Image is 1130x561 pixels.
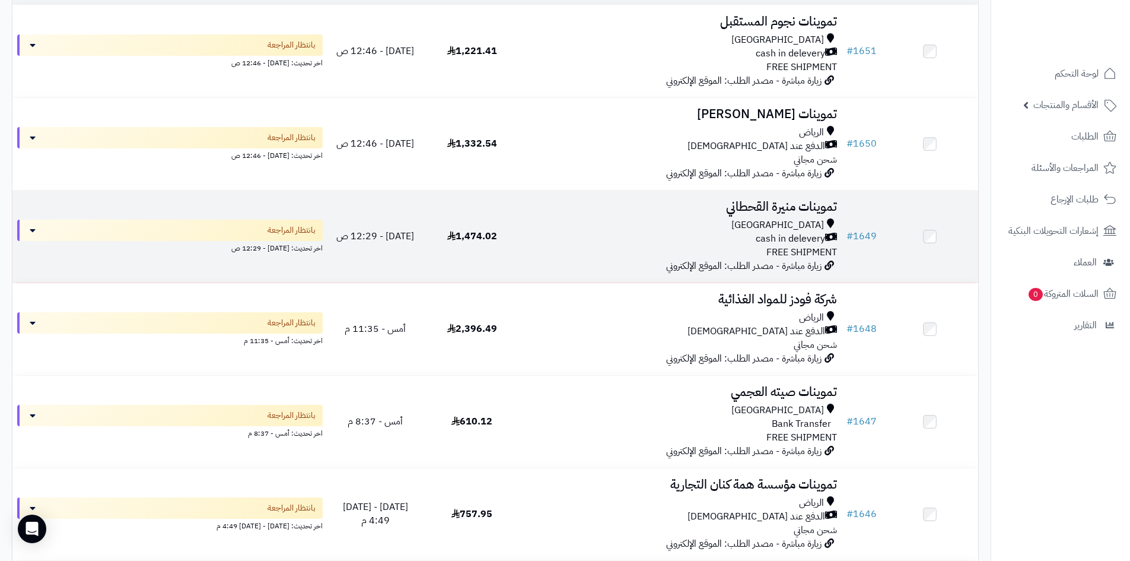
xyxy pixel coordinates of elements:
[998,59,1123,88] a: لوحة التحكم
[17,148,323,161] div: اخر تحديث: [DATE] - 12:46 ص
[525,478,837,492] h3: تموينات مؤسسة همة كنان التجارية
[1032,160,1099,176] span: المراجعات والأسئلة
[846,137,853,151] span: #
[756,47,825,61] span: cash in delevery
[794,523,837,537] span: شحن مجاني
[666,444,822,458] span: زيارة مباشرة - مصدر الطلب: الموقع الإلكتروني
[998,311,1123,340] a: التقارير
[846,507,877,521] a: #1646
[1028,287,1043,301] span: 0
[687,325,825,338] span: الدفع عند [DEMOGRAPHIC_DATA]
[447,137,497,151] span: 1,332.54
[17,426,323,439] div: اخر تحديث: أمس - 8:37 م
[794,338,837,352] span: شحن مجاني
[766,245,837,259] span: FREE SHIPMENT
[1055,65,1099,82] span: لوحة التحكم
[343,500,408,528] span: [DATE] - [DATE] 4:49 م
[772,417,831,431] span: Bank Transfer
[525,293,837,306] h3: شركة فودز للمواد الغذائية
[756,232,825,246] span: cash in delevery
[998,217,1123,245] a: إشعارات التحويلات البنكية
[998,248,1123,277] a: العملاء
[766,430,837,445] span: FREE SHIPMENT
[268,224,316,236] span: بانتظار المراجعة
[1049,23,1119,48] img: logo-2.png
[846,322,877,336] a: #1648
[17,241,323,253] div: اخر تحديث: [DATE] - 12:29 ص
[687,510,825,524] span: الدفع عند [DEMOGRAPHIC_DATA]
[846,44,853,58] span: #
[799,496,824,510] span: الرياض
[998,280,1123,308] a: السلات المتروكة0
[846,44,877,58] a: #1651
[998,154,1123,182] a: المراجعات والأسئلة
[1071,128,1099,145] span: الطلبات
[766,60,837,74] span: FREE SHIPMENT
[666,537,822,551] span: زيارة مباشرة - مصدر الطلب: الموقع الإلكتروني
[525,107,837,121] h3: تموينات [PERSON_NAME]
[846,137,877,151] a: #1650
[998,185,1123,214] a: طلبات الإرجاع
[525,200,837,214] h3: تموينات منيرة القحطاني
[525,15,837,28] h3: تموينات نجوم المستقبل
[666,351,822,366] span: زيارة مباشرة - مصدر الطلب: الموقع الإلكتروني
[1008,223,1099,239] span: إشعارات التحويلات البنكية
[268,317,316,329] span: بانتظار المراجعة
[268,132,316,144] span: بانتظار المراجعة
[799,126,824,140] span: الرياض
[451,507,492,521] span: 757.95
[799,311,824,325] span: الرياض
[17,334,323,346] div: اخر تحديث: أمس - 11:35 م
[731,404,824,417] span: [GEOGRAPHIC_DATA]
[846,414,853,429] span: #
[336,44,414,58] span: [DATE] - 12:46 ص
[666,74,822,88] span: زيارة مباشرة - مصدر الطلب: الموقع الإلكتروني
[525,385,837,399] h3: تموينات صيته العجمي
[348,414,403,429] span: أمس - 8:37 م
[268,502,316,514] span: بانتظار المراجعة
[447,229,497,243] span: 1,474.02
[666,166,822,180] span: زيارة مباشرة - مصدر الطلب: الموقع الإلكتروني
[345,322,406,336] span: أمس - 11:35 م
[846,414,877,429] a: #1647
[846,507,853,521] span: #
[998,122,1123,151] a: الطلبات
[846,229,877,243] a: #1649
[268,39,316,51] span: بانتظار المراجعة
[1027,286,1099,302] span: السلات المتروكة
[846,229,853,243] span: #
[846,322,853,336] span: #
[731,218,824,232] span: [GEOGRAPHIC_DATA]
[1074,254,1097,271] span: العملاء
[687,140,825,153] span: الدفع عند [DEMOGRAPHIC_DATA]
[268,410,316,421] span: بانتظار المراجعة
[447,322,497,336] span: 2,396.49
[794,153,837,167] span: شحن مجاني
[451,414,492,429] span: 610.12
[1074,317,1097,334] span: التقارير
[666,259,822,273] span: زيارة مباشرة - مصدر الطلب: الموقع الإلكتروني
[731,33,824,47] span: [GEOGRAPHIC_DATA]
[1033,97,1099,113] span: الأقسام والمنتجات
[17,56,323,68] div: اخر تحديث: [DATE] - 12:46 ص
[18,515,46,543] div: Open Intercom Messenger
[1051,191,1099,208] span: طلبات الإرجاع
[447,44,497,58] span: 1,221.41
[17,519,323,531] div: اخر تحديث: [DATE] - [DATE] 4:49 م
[336,229,414,243] span: [DATE] - 12:29 ص
[336,137,414,151] span: [DATE] - 12:46 ص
